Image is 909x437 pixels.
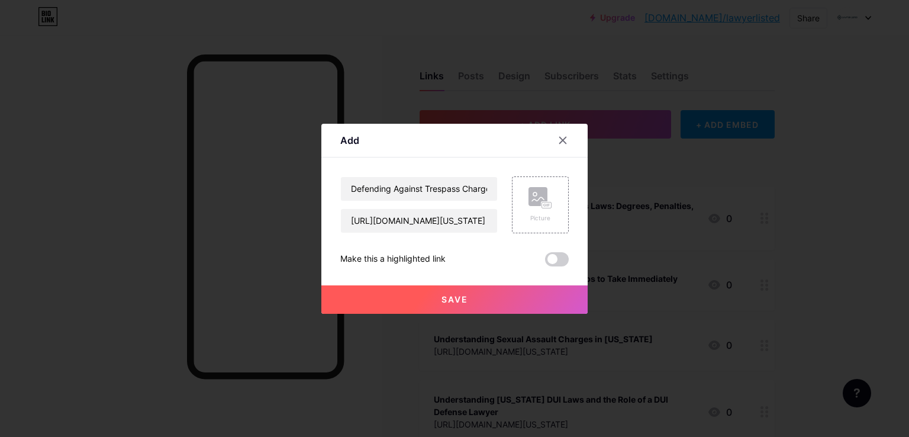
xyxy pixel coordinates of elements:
button: Save [321,285,588,314]
span: Save [441,294,468,304]
div: Picture [528,214,552,223]
div: Make this a highlighted link [340,252,446,266]
input: URL [341,209,497,233]
input: Title [341,177,497,201]
div: Add [340,133,359,147]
